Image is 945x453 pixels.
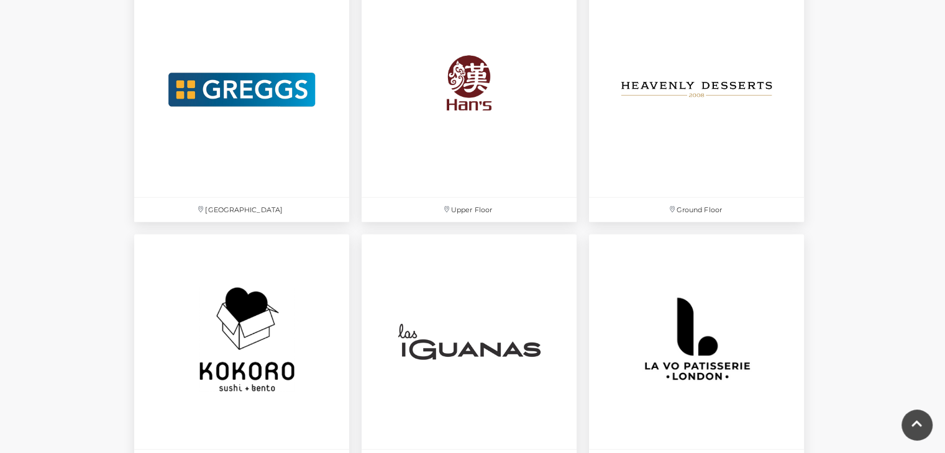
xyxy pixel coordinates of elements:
p: Ground Floor [589,198,804,222]
p: [GEOGRAPHIC_DATA] [134,198,349,222]
p: Upper Floor [362,198,577,222]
